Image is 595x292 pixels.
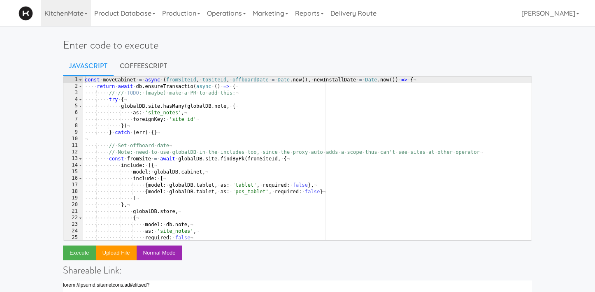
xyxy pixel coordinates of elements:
a: CoffeeScript [114,56,173,76]
div: 4 [63,96,83,103]
div: 22 [63,215,83,221]
div: 7 [63,116,83,123]
div: 2 [63,83,83,90]
div: 13 [63,155,83,162]
h1: Enter code to execute [63,39,532,51]
div: 17 [63,182,83,188]
div: 5 [63,103,83,109]
div: 11 [63,142,83,149]
div: 10 [63,136,83,142]
a: Javascript [63,56,114,76]
div: 15 [63,169,83,175]
div: 3 [63,90,83,96]
button: Upload file [96,246,137,260]
div: 20 [63,202,83,208]
div: 19 [63,195,83,202]
div: 9 [63,129,83,136]
div: 23 [63,221,83,228]
div: 21 [63,208,83,215]
h4: Shareable Link: [63,265,532,276]
div: 24 [63,228,83,234]
div: 18 [63,188,83,195]
div: 25 [63,234,83,241]
button: Normal Mode [137,246,182,260]
div: 6 [63,109,83,116]
div: 14 [63,162,83,169]
div: 1 [63,76,83,83]
button: Execute [63,246,96,260]
div: 16 [63,175,83,182]
div: 12 [63,149,83,155]
img: Micromart [19,6,33,21]
div: 8 [63,123,83,129]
